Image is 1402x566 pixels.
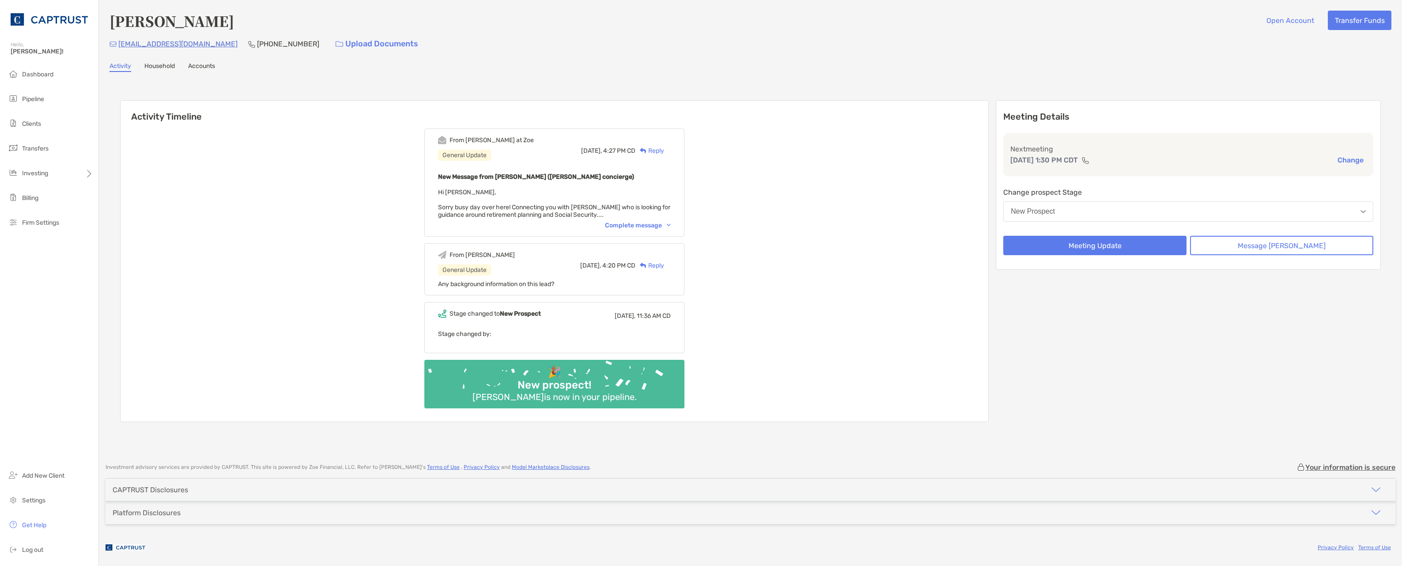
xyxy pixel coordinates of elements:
[450,136,534,144] div: From [PERSON_NAME] at Zoe
[1190,236,1373,255] button: Message [PERSON_NAME]
[22,472,64,479] span: Add New Client
[121,101,988,122] h6: Activity Timeline
[424,360,684,401] img: Confetti
[1335,155,1366,165] button: Change
[1371,484,1381,495] img: icon arrow
[1259,11,1321,30] button: Open Account
[22,219,59,226] span: Firm Settings
[188,62,215,72] a: Accounts
[113,509,181,517] div: Platform Disclosures
[118,38,238,49] p: [EMAIL_ADDRESS][DOMAIN_NAME]
[22,546,43,554] span: Log out
[1358,544,1391,551] a: Terms of Use
[1360,210,1366,213] img: Open dropdown arrow
[1011,208,1055,215] div: New Prospect
[1371,507,1381,518] img: icon arrow
[667,224,671,226] img: Chevron icon
[438,280,554,288] span: Any background information on this lead?
[438,189,670,219] span: Hi [PERSON_NAME], Sorry busy day over here! Connecting you with [PERSON_NAME] who is looking for ...
[450,251,515,259] div: From [PERSON_NAME]
[450,310,541,317] div: Stage changed to
[438,150,491,161] div: General Update
[438,309,446,318] img: Event icon
[8,68,19,79] img: dashboard icon
[11,48,93,55] span: [PERSON_NAME]!
[330,34,424,53] a: Upload Documents
[110,11,234,31] h4: [PERSON_NAME]
[637,312,671,320] span: 11:36 AM CD
[1081,157,1089,164] img: communication type
[1010,143,1366,155] p: Next meeting
[8,143,19,153] img: transfers icon
[8,93,19,104] img: pipeline icon
[640,263,646,268] img: Reply icon
[605,222,671,229] div: Complete message
[11,4,88,35] img: CAPTRUST Logo
[113,486,188,494] div: CAPTRUST Disclosures
[1318,544,1354,551] a: Privacy Policy
[22,95,44,103] span: Pipeline
[22,497,45,504] span: Settings
[580,262,601,269] span: [DATE],
[22,194,38,202] span: Billing
[8,519,19,530] img: get-help icon
[603,147,635,155] span: 4:27 PM CD
[1328,11,1391,30] button: Transfer Funds
[469,392,640,402] div: [PERSON_NAME] is now in your pipeline.
[1003,187,1373,198] p: Change prospect Stage
[8,470,19,480] img: add_new_client icon
[1003,111,1373,122] p: Meeting Details
[110,42,117,47] img: Email Icon
[1003,236,1187,255] button: Meeting Update
[8,192,19,203] img: billing icon
[438,264,491,275] div: General Update
[336,41,343,47] img: button icon
[438,173,634,181] b: New Message from [PERSON_NAME] ([PERSON_NAME] concierge)
[464,464,500,470] a: Privacy Policy
[22,145,49,152] span: Transfers
[615,312,635,320] span: [DATE],
[110,62,131,72] a: Activity
[22,120,41,128] span: Clients
[22,170,48,177] span: Investing
[427,464,460,470] a: Terms of Use
[106,464,591,471] p: Investment advisory services are provided by CAPTRUST . This site is powered by Zoe Financial, LL...
[514,379,595,392] div: New prospect!
[248,41,255,48] img: Phone Icon
[602,262,635,269] span: 4:20 PM CD
[8,118,19,128] img: clients icon
[1305,463,1395,472] p: Your information is secure
[8,544,19,555] img: logout icon
[1010,155,1078,166] p: [DATE] 1:30 PM CDT
[438,136,446,144] img: Event icon
[8,494,19,505] img: settings icon
[635,261,664,270] div: Reply
[22,521,46,529] span: Get Help
[500,310,541,317] b: New Prospect
[544,366,565,379] div: 🎉
[438,251,446,259] img: Event icon
[144,62,175,72] a: Household
[581,147,602,155] span: [DATE],
[512,464,590,470] a: Model Marketplace Disclosures
[22,71,53,78] span: Dashboard
[1003,201,1373,222] button: New Prospect
[635,146,664,155] div: Reply
[438,328,671,340] p: Stage changed by:
[106,538,145,558] img: company logo
[8,217,19,227] img: firm-settings icon
[257,38,319,49] p: [PHONE_NUMBER]
[8,167,19,178] img: investing icon
[640,148,646,154] img: Reply icon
